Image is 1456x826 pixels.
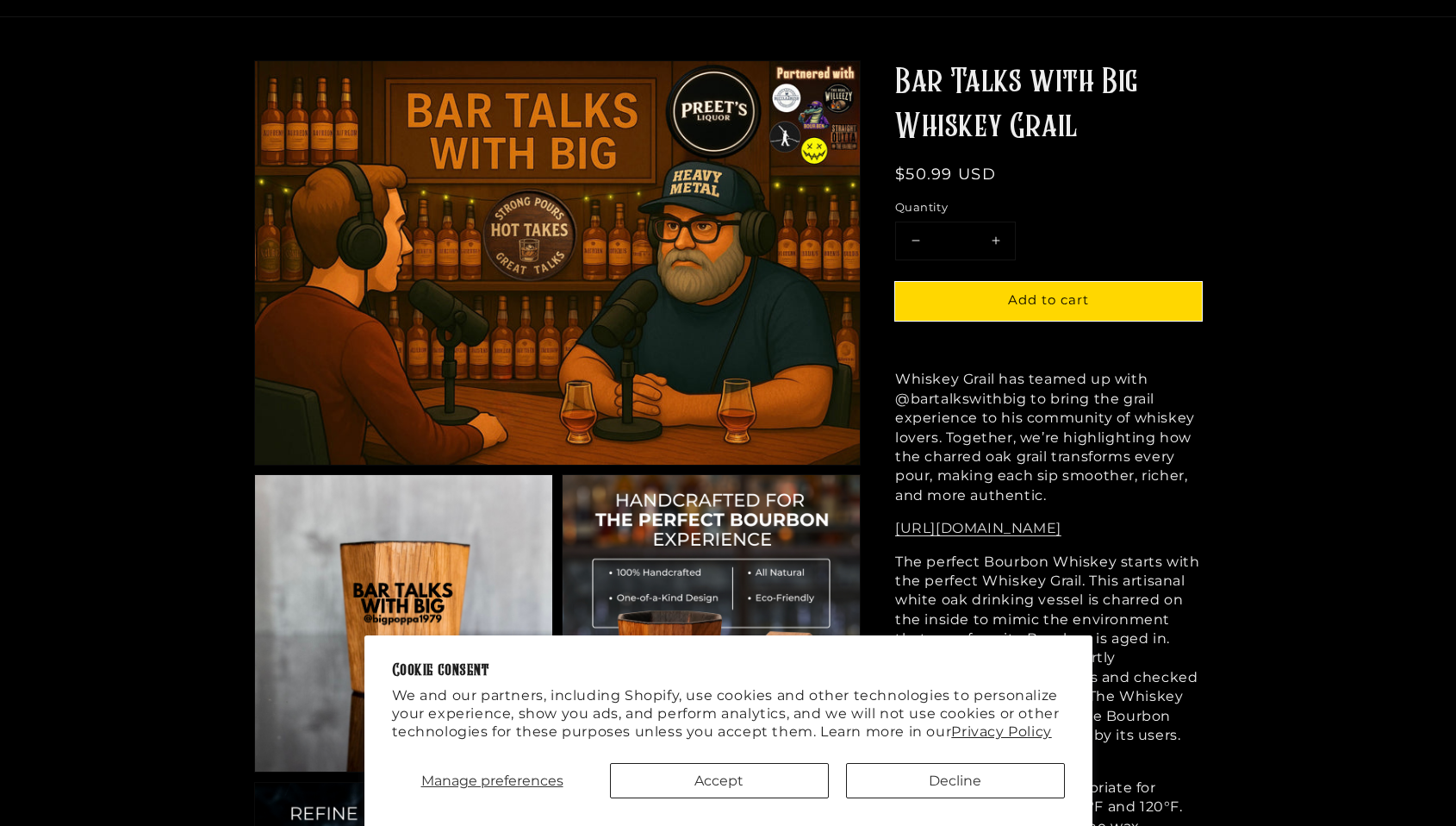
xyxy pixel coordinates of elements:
a: [URL][DOMAIN_NAME] [895,520,1061,536]
span: Add to cart [1008,291,1089,308]
h2: Cookie consent [392,663,1065,679]
label: Quantity [895,199,1202,216]
img: Grail Benefits [563,475,860,773]
span: $50.99 USD [895,165,996,184]
p: We and our partners, including Shopify, use cookies and other technologies to personalize your ex... [392,687,1065,741]
h1: Bar Talks with Big Whiskey Grail [895,60,1202,150]
a: Privacy Policy [951,723,1051,740]
p: Whiskey Grail has teamed up with @bartalkswithbig to bring the grail experience to his community ... [895,370,1202,505]
button: Add to cart [895,282,1202,321]
button: Accept [610,763,829,798]
button: Decline [846,763,1065,798]
span: Manage preferences [421,773,563,789]
button: Manage preferences [392,763,593,798]
p: The perfect Bourbon Whiskey starts with the perfect Whiskey Grail. This artisanal white oak drink... [895,553,1202,765]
